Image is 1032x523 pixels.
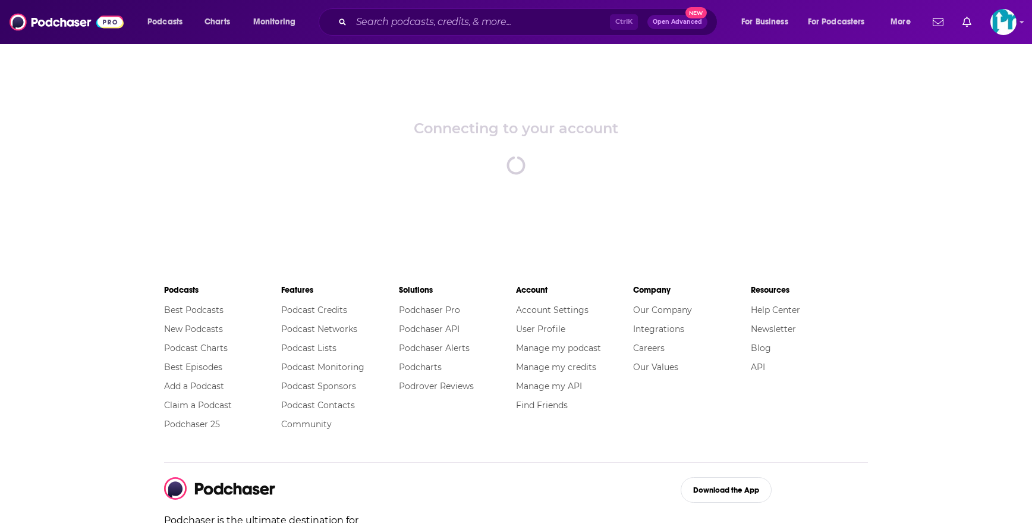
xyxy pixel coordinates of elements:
a: Blog [751,343,771,353]
li: Account [516,280,633,300]
a: Manage my credits [516,362,596,372]
a: Find Friends [516,400,568,411]
a: Our Values [633,362,678,372]
img: User Profile [990,9,1017,35]
a: Best Episodes [164,362,222,372]
a: Podcharts [399,362,442,372]
button: open menu [139,12,198,32]
li: Solutions [399,280,516,300]
span: New [685,7,707,18]
a: Integrations [633,324,684,334]
span: Logged in as Predictitpress [990,9,1017,35]
a: Podcast Lists [281,343,336,353]
li: Resources [751,280,868,300]
button: open menu [882,12,926,32]
a: Help Center [751,305,800,315]
a: Podcast Contacts [281,400,355,411]
span: Open Advanced [653,19,702,25]
a: API [751,362,765,372]
a: Account Settings [516,305,589,315]
a: Podcast Networks [281,324,357,334]
button: Download the App [681,477,772,503]
a: Best Podcasts [164,305,224,315]
span: Charts [204,14,230,30]
li: Podcasts [164,280,281,300]
a: User Profile [516,324,565,334]
img: Podchaser - Follow, Share and Rate Podcasts [10,11,124,33]
a: Podcast Credits [281,305,347,315]
a: Podchaser 25 [164,419,220,430]
a: Podchaser Alerts [399,343,470,353]
li: Features [281,280,398,300]
input: Search podcasts, credits, & more... [351,12,610,32]
button: open menu [733,12,803,32]
li: Company [633,280,750,300]
a: Charts [197,12,237,32]
span: Podcasts [147,14,183,30]
a: New Podcasts [164,324,223,334]
a: Podcast Monitoring [281,362,364,372]
span: For Podcasters [808,14,865,30]
a: Podchaser API [399,324,460,334]
span: More [891,14,911,30]
a: Newsletter [751,324,796,334]
a: Show notifications dropdown [958,12,976,32]
span: Ctrl K [610,14,638,30]
a: Community [281,419,332,430]
img: Podchaser - Follow, Share and Rate Podcasts [164,477,276,500]
a: Podchaser Pro [399,305,460,315]
button: open menu [245,12,311,32]
a: Claim a Podcast [164,400,232,411]
a: Podcast Charts [164,343,228,353]
span: For Business [741,14,788,30]
a: Podcast Sponsors [281,381,356,392]
a: Manage my podcast [516,343,601,353]
a: Podrover Reviews [399,381,474,392]
a: Manage my API [516,381,582,392]
span: Monitoring [253,14,295,30]
a: Our Company [633,305,692,315]
button: Show profile menu [990,9,1017,35]
button: open menu [800,12,882,32]
a: Add a Podcast [164,381,224,392]
a: Show notifications dropdown [928,12,948,32]
div: Search podcasts, credits, & more... [330,8,729,36]
a: Careers [633,343,665,353]
div: Connecting to your account [414,120,618,137]
button: Open AdvancedNew [647,15,707,29]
